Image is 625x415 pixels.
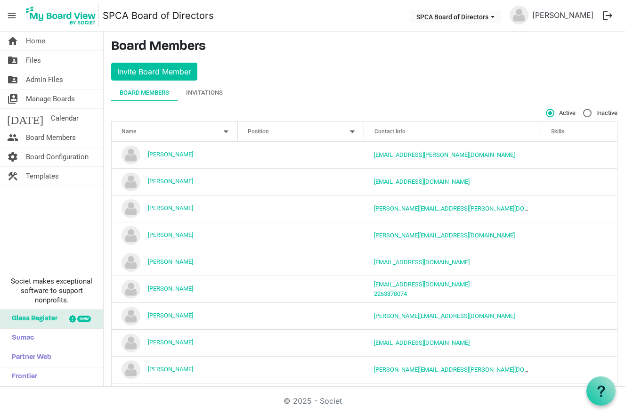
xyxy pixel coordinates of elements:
[112,383,238,410] td: Nadine Dwinnell is template cell column header Name
[26,32,45,50] span: Home
[26,128,76,147] span: Board Members
[374,339,470,346] a: [EMAIL_ADDRESS][DOMAIN_NAME]
[148,258,193,265] a: [PERSON_NAME]
[364,302,541,329] td: lance@calbecks.com is template cell column header Contact Info
[112,195,238,222] td: Dave Levac is template cell column header Name
[238,142,364,168] td: column header Position
[122,199,140,218] img: no-profile-picture.svg
[583,109,617,117] span: Inactive
[410,10,501,23] button: SPCA Board of Directors dropdownbutton
[26,167,59,186] span: Templates
[148,339,193,346] a: [PERSON_NAME]
[238,302,364,329] td: column header Position
[238,222,364,249] td: column header Position
[7,167,18,186] span: construction
[148,366,193,373] a: [PERSON_NAME]
[541,383,617,410] td: is template cell column header Skills
[374,290,407,297] a: 2263878074
[541,276,617,302] td: is template cell column header Skills
[374,178,470,185] a: [EMAIL_ADDRESS][DOMAIN_NAME]
[364,383,541,410] td: ndwinnell@brantcountyspca.com is template cell column header Contact Info
[364,222,541,249] td: jennifer@cbtsinc.ca is template cell column header Contact Info
[238,276,364,302] td: column header Position
[238,329,364,356] td: column header Position
[7,109,43,128] span: [DATE]
[112,168,238,195] td: courtney boyd is template cell column header Name
[374,366,560,373] a: [PERSON_NAME][EMAIL_ADDRESS][PERSON_NAME][DOMAIN_NAME]
[364,142,541,168] td: ammiepoag@rogers.com is template cell column header Contact Info
[364,195,541,222] td: d.levac@rogers.com is template cell column header Contact Info
[364,249,541,276] td: kylermclean@yahoo.ca is template cell column header Contact Info
[122,253,140,272] img: no-profile-picture.svg
[122,128,136,135] span: Name
[7,32,18,50] span: home
[7,90,18,108] span: switch_account
[551,128,564,135] span: Skills
[238,249,364,276] td: column header Position
[238,356,364,383] td: column header Position
[7,367,37,386] span: Frontier
[148,231,193,238] a: [PERSON_NAME]
[112,142,238,168] td: Ammie Poag is template cell column header Name
[364,329,541,356] td: emailbylynne@yahoo.com is template cell column header Contact Info
[148,312,193,319] a: [PERSON_NAME]
[541,329,617,356] td: is template cell column header Skills
[112,276,238,302] td: Lana Lang-Nagle is template cell column header Name
[374,128,406,135] span: Contact Info
[23,4,99,27] img: My Board View Logo
[120,88,169,98] div: Board Members
[541,356,617,383] td: is template cell column header Skills
[541,142,617,168] td: is template cell column header Skills
[364,168,541,195] td: cboyd@waterousholden.com is template cell column header Contact Info
[148,178,193,185] a: [PERSON_NAME]
[248,128,269,135] span: Position
[374,259,470,266] a: [EMAIL_ADDRESS][DOMAIN_NAME]
[122,226,140,245] img: no-profile-picture.svg
[111,39,617,55] h3: Board Members
[238,168,364,195] td: column header Position
[528,6,598,24] a: [PERSON_NAME]
[51,109,79,128] span: Calendar
[374,205,560,212] a: [PERSON_NAME][EMAIL_ADDRESS][PERSON_NAME][DOMAIN_NAME]
[7,70,18,89] span: folder_shared
[238,195,364,222] td: column header Position
[7,128,18,147] span: people
[122,280,140,299] img: no-profile-picture.svg
[148,151,193,158] a: [PERSON_NAME]
[546,109,576,117] span: Active
[541,168,617,195] td: is template cell column header Skills
[4,277,99,305] span: Societ makes exceptional software to support nonprofits.
[7,329,34,348] span: Sumac
[238,383,364,410] td: column header Position
[122,146,140,164] img: no-profile-picture.svg
[122,307,140,325] img: no-profile-picture.svg
[122,172,140,191] img: no-profile-picture.svg
[112,302,238,329] td: Lance Calbeck is template cell column header Name
[7,51,18,70] span: folder_shared
[77,316,91,322] div: new
[111,84,617,101] div: tab-header
[510,6,528,24] img: no-profile-picture.svg
[541,195,617,222] td: is template cell column header Skills
[7,147,18,166] span: settings
[186,88,223,98] div: Invitations
[122,360,140,379] img: no-profile-picture.svg
[148,204,193,212] a: [PERSON_NAME]
[112,356,238,383] td: Mike McGregor is template cell column header Name
[26,70,63,89] span: Admin Files
[112,249,238,276] td: Kyle Barry-McLean is template cell column header Name
[284,396,342,406] a: © 2025 - Societ
[23,4,103,27] a: My Board View Logo
[103,6,214,25] a: SPCA Board of Directors
[7,309,57,328] span: Glass Register
[598,6,617,25] button: logout
[364,276,541,302] td: llang@brantcountyspca.com2263878074 is template cell column header Contact Info
[374,232,515,239] a: [PERSON_NAME][EMAIL_ADDRESS][DOMAIN_NAME]
[541,222,617,249] td: is template cell column header Skills
[7,348,51,367] span: Partner Web
[112,329,238,356] td: Lynne Morris is template cell column header Name
[541,249,617,276] td: is template cell column header Skills
[148,285,193,292] a: [PERSON_NAME]
[111,63,197,81] button: Invite Board Member
[26,90,75,108] span: Manage Boards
